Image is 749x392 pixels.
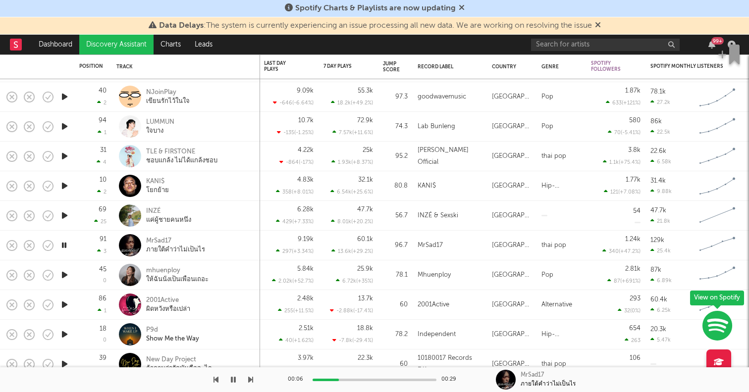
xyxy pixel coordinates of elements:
div: -7.8k ( -29.4 % ) [332,337,373,343]
div: 86 [99,295,107,302]
div: 1.1k ( +75.4 % ) [603,159,641,165]
div: -135 ( -1.25 % ) [277,129,314,136]
div: LUMMUN [146,118,174,127]
div: 2 [97,99,107,106]
div: thai pop [541,150,566,162]
div: 106 [630,355,641,361]
div: 99 + [711,37,724,45]
svg: Chart title [695,114,740,139]
div: 2001Active [418,299,449,311]
div: 10 [100,177,107,183]
div: 25.9k [357,266,373,272]
div: [GEOGRAPHIC_DATA] [492,210,532,222]
a: Discovery Assistant [79,35,154,54]
div: Pop [541,269,553,281]
div: 22.6k [650,148,666,154]
div: Pop [541,91,553,103]
div: INZÉ & Sexski [418,210,458,222]
div: 6.25k [650,307,671,313]
div: Mhuenploy [418,269,451,281]
div: Country [492,64,527,70]
div: 32.1k [358,177,373,183]
div: 00:29 [441,374,461,386]
div: 10180017 Records DK [418,352,482,376]
div: 87k [650,267,661,273]
div: 293 [630,295,641,302]
div: Track [116,64,250,70]
div: 60.4k [650,296,667,303]
div: 45 [99,266,107,273]
div: MrSad17 [146,237,205,245]
div: 13.7k [358,295,373,302]
svg: Chart title [695,233,740,258]
div: 40 [99,88,107,94]
div: Spotify Followers [591,60,626,72]
div: Alternative [541,299,572,311]
div: 60 [383,299,408,311]
div: 358 ( +8.01 % ) [276,189,314,195]
div: 31 [100,147,107,153]
div: [PERSON_NAME] Official [418,145,482,168]
span: : The system is currently experiencing an issue processing all new data. We are working on resolv... [159,22,592,30]
a: KANI$โยกย้าย [146,177,169,195]
div: 7 Day Plays [323,63,358,69]
div: 20.3k [650,326,666,333]
span: Dismiss [595,22,601,30]
div: ให้ฉันนั่งเป็นเพื่อนเถอะ [146,275,209,284]
div: Hip-Hop/Rap [541,329,581,341]
div: 5.47k [650,337,671,343]
div: 10.5k ( +89 % ) [335,367,373,373]
div: 340 ( +47.2 % ) [602,248,641,254]
div: 60 [383,358,408,370]
div: Position [79,63,103,69]
div: 78.2 [383,329,408,341]
div: 25.4k [650,247,671,254]
a: NJoinPlayเขียนรักไว้ในใจ [146,88,190,106]
div: 54 [633,208,641,214]
div: [GEOGRAPHIC_DATA] [492,240,532,251]
div: 41 ( +86.4 % ) [605,367,641,373]
div: 5.84k [297,266,314,272]
div: TLE & FIRSTONE [146,147,217,156]
div: [GEOGRAPHIC_DATA] [492,121,532,133]
div: 74.3 [383,121,408,133]
div: goodwavemusic [418,91,466,103]
div: Show Me the Way [146,335,199,343]
a: LUMMUNใจบาง [146,118,174,136]
div: NJoinPlay [146,88,190,97]
a: INZÉแค่ผู้ชายคนหนึ่ง [146,207,191,225]
div: 39 [99,355,107,361]
div: [GEOGRAPHIC_DATA] [492,299,532,311]
div: ภายใต้คำว่าไม่เป็นไร [146,245,205,254]
div: 4.22k [298,147,314,153]
div: Record Label [418,64,477,70]
div: 22.3k [358,355,373,361]
div: 149 ( +3.9 % ) [279,367,314,373]
input: Search for artists [531,39,680,51]
div: 96.7 [383,240,408,251]
div: INZÉ [146,207,191,216]
div: 6.28k [297,206,314,213]
a: 2001Activeผิดหวังหรือเปล่า [146,296,190,314]
div: 60.1k [357,236,373,243]
div: ผิดหวังหรือเปล่า [146,305,190,314]
div: KANI$ [146,177,169,186]
div: 21.8k [650,218,670,224]
div: thai pop [541,358,566,370]
div: Spotify Monthly Listeners [650,63,725,69]
div: 633 ( +121 % ) [606,99,641,106]
div: 654 [629,325,641,332]
div: 47.7k [650,207,666,214]
div: New Day Project [146,355,212,364]
div: 1.87k [625,88,641,94]
div: 22.5k [650,129,670,135]
div: [GEOGRAPHIC_DATA] [492,180,532,192]
div: 31.4k [650,178,666,184]
div: ภายใต้คำว่าไม่เป็นไร [521,380,576,389]
div: 297 ( +3.34 % ) [276,248,314,254]
div: P9d [146,326,199,335]
div: [GEOGRAPHIC_DATA] [492,150,532,162]
div: 78.1k [650,89,666,95]
div: 00:06 [288,374,308,386]
div: 263 [625,337,641,343]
